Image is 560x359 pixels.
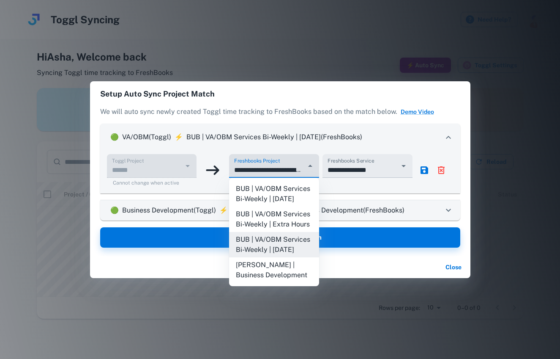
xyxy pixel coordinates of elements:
[398,160,410,172] button: Open
[304,160,316,172] button: Close
[234,157,280,164] label: Freshbooks Project
[112,157,144,164] label: Toggl Project
[107,205,122,215] p: Active
[186,132,362,142] p: BUB | VA/OBM Services Bi-Weekly | [DATE] (FreshBooks)
[90,81,470,107] h2: Setup Auto Sync Project Match
[229,232,319,257] li: BUB | VA/OBM Services Bi-Weekly | [DATE]
[328,157,374,164] label: Freshbooks Service
[171,132,186,142] p: ⚡
[216,205,231,215] p: ⚡
[100,124,460,151] div: ActiveVA/OBM(Toggl)⚡BUB | VA/OBM Services Bi-Weekly | [DATE](FreshBooks)
[229,181,319,207] li: BUB | VA/OBM Services Bi-Weekly | [DATE]
[122,132,171,142] p: VA/OBM (Toggl)
[401,108,434,115] a: Demo Video
[113,179,191,187] p: Cannot change when active
[416,162,450,179] div: match actions
[100,107,460,124] p: We will auto sync newly created Toggl time tracking to FreshBooks based on the match below.
[433,162,450,179] button: delete
[100,200,460,221] div: ActiveBusiness Development(Toggl)⚡[PERSON_NAME] | Business Development(FreshBooks)
[100,151,460,193] div: ActiveVA/OBM(Toggl)⚡BUB | VA/OBM Services Bi-Weekly | [DATE](FreshBooks)
[100,227,460,248] button: ⚡Add an Auto Sync Match
[107,132,122,142] p: Active
[229,257,319,283] li: [PERSON_NAME] | Business Development
[229,207,319,232] li: BUB | VA/OBM Services Bi-Weekly | Extra Hours
[416,162,433,179] button: save
[440,260,467,275] button: Close
[122,205,216,215] p: Business Development (Toggl)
